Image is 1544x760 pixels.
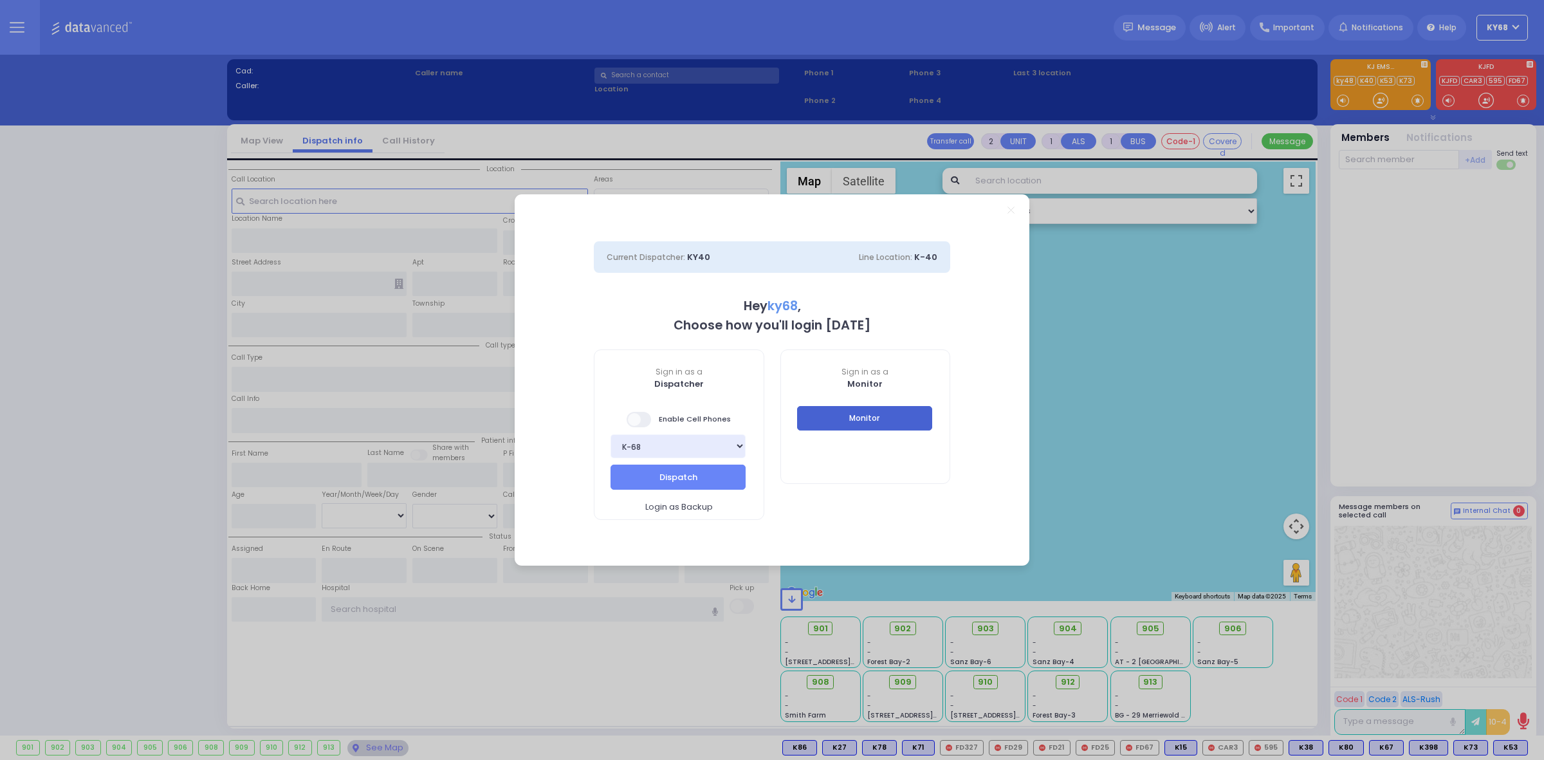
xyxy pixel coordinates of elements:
[674,317,870,334] b: Choose how you'll login [DATE]
[797,406,932,431] button: Monitor
[687,251,710,263] span: KY40
[654,378,704,390] b: Dispatcher
[594,366,764,378] span: Sign in as a
[607,252,685,263] span: Current Dispatcher:
[645,501,713,514] span: Login as Backup
[611,465,746,489] button: Dispatch
[1007,207,1015,214] a: Close
[859,252,912,263] span: Line Location:
[767,297,798,315] span: ky68
[914,251,937,263] span: K-40
[781,366,950,378] span: Sign in as a
[627,411,731,429] span: Enable Cell Phones
[847,378,883,390] b: Monitor
[744,297,801,315] b: Hey ,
